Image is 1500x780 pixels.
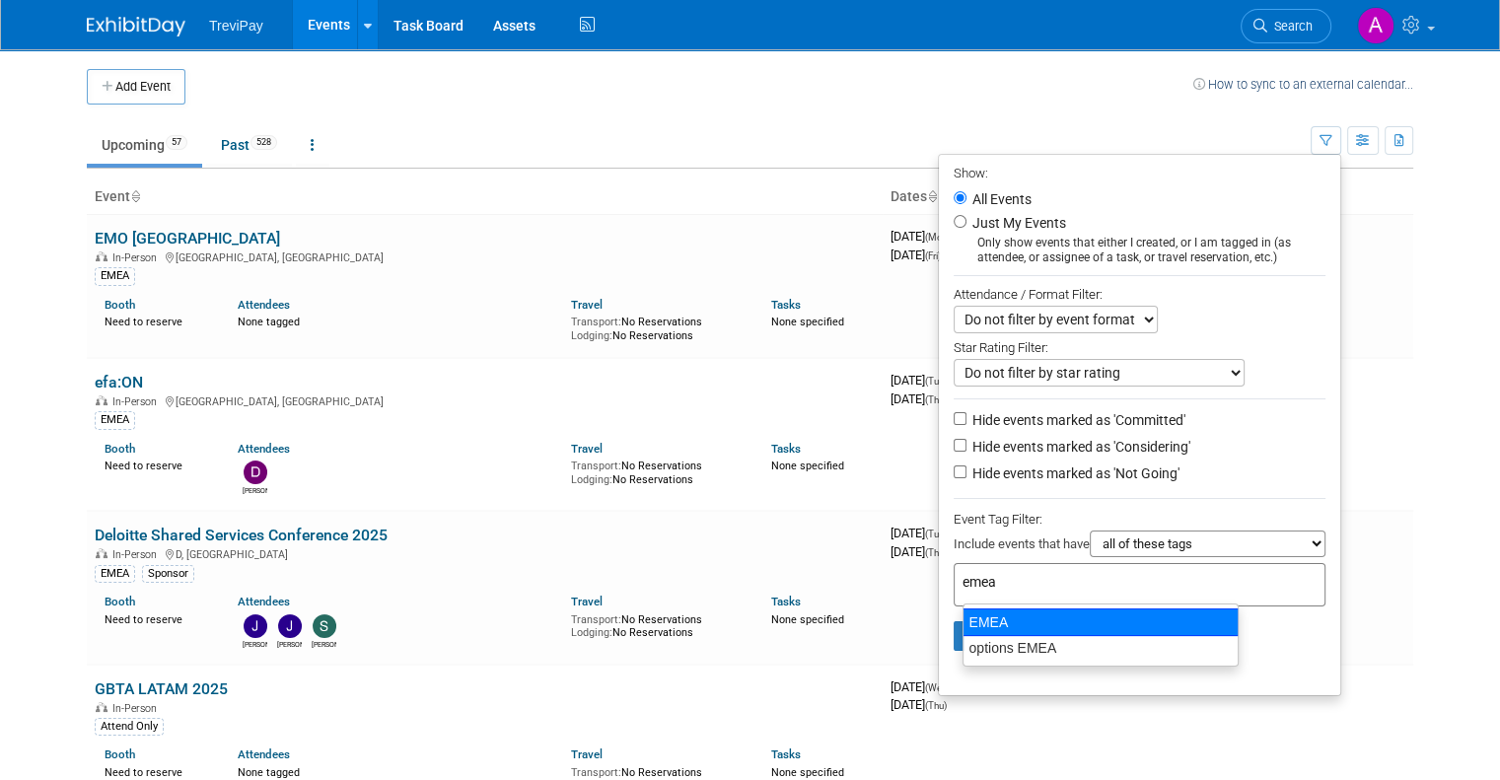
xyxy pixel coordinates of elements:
span: Search [1267,19,1313,34]
span: None specified [771,316,844,328]
div: None tagged [238,762,556,780]
span: [DATE] [891,697,947,712]
div: None tagged [238,312,556,329]
img: Sara Ouhsine [313,614,336,638]
button: Apply [954,621,1017,651]
span: Transport: [571,316,621,328]
span: Lodging: [571,473,612,486]
a: Booth [105,747,135,761]
div: D, [GEOGRAPHIC_DATA] [95,545,875,561]
span: (Thu) [925,700,947,711]
div: Need to reserve [105,312,208,329]
a: Sort by Start Date [927,188,937,204]
a: GBTA LATAM 2025 [95,679,228,698]
img: Dirk Haase [244,461,267,484]
span: 528 [250,135,277,150]
a: Attendees [238,747,290,761]
label: All Events [968,192,1032,206]
div: Attend Only [95,718,164,736]
span: [DATE] [891,248,941,262]
label: Just My Events [968,213,1066,233]
div: Event Tag Filter: [954,508,1325,531]
label: Hide events marked as 'Not Going' [968,463,1179,483]
a: Sort by Event Name [130,188,140,204]
div: No Reservations No Reservations [571,609,742,640]
div: Jim Salerno [277,638,302,650]
div: Attendance / Format Filter: [954,283,1325,306]
div: Show: [954,160,1325,184]
span: Transport: [571,460,621,472]
a: Attendees [238,595,290,608]
div: Sara Ouhsine [312,638,336,650]
a: Travel [571,442,603,456]
div: Jeff Coppolo [243,638,267,650]
span: None specified [771,613,844,626]
a: Tasks [771,442,801,456]
div: [GEOGRAPHIC_DATA], [GEOGRAPHIC_DATA] [95,248,875,264]
div: EMEA [95,267,135,285]
span: None specified [771,766,844,779]
a: Upcoming57 [87,126,202,164]
span: Transport: [571,766,621,779]
img: In-Person Event [96,548,107,558]
a: Travel [571,747,603,761]
span: (Mon) [925,232,951,243]
img: ExhibitDay [87,17,185,36]
span: In-Person [112,548,163,561]
span: Lodging: [571,329,612,342]
div: Only show events that either I created, or I am tagged in (as attendee, or assignee of a task, or... [954,236,1325,265]
a: Past528 [206,126,292,164]
a: Booth [105,298,135,312]
img: Jeff Coppolo [244,614,267,638]
div: Dirk Haase [243,484,267,496]
span: [DATE] [891,679,957,694]
span: (Fri) [925,250,941,261]
input: Type tag and hit enter [963,572,1239,592]
a: Booth [105,442,135,456]
a: Tasks [771,595,801,608]
div: Need to reserve [105,609,208,627]
div: Star Rating Filter: [954,333,1325,359]
span: (Thu) [925,394,947,405]
a: Tasks [771,747,801,761]
div: Need to reserve [105,456,208,473]
span: (Thu) [925,547,947,558]
th: Event [87,180,883,214]
span: In-Person [112,251,163,264]
span: [DATE] [891,229,957,244]
span: (Tue) [925,529,947,539]
img: Jim Salerno [278,614,302,638]
div: Include events that have [954,531,1325,563]
a: Travel [571,298,603,312]
span: (Wed) [925,682,951,693]
a: Booth [105,595,135,608]
img: In-Person Event [96,251,107,261]
span: None specified [771,460,844,472]
label: Hide events marked as 'Considering' [968,437,1190,457]
span: (Tue) [925,376,947,387]
span: In-Person [112,395,163,408]
a: Travel [571,595,603,608]
span: Lodging: [571,626,612,639]
a: Attendees [238,298,290,312]
div: No Reservations No Reservations [571,456,742,486]
img: In-Person Event [96,395,107,405]
a: Deloitte Shared Services Conference 2025 [95,526,388,544]
div: No Reservations No Reservations [571,312,742,342]
div: [GEOGRAPHIC_DATA], [GEOGRAPHIC_DATA] [95,392,875,408]
span: [DATE] [891,526,953,540]
img: In-Person Event [96,702,107,712]
img: Alen Lovric [1357,7,1394,44]
span: [DATE] [891,391,947,406]
div: Need to reserve [105,762,208,780]
a: efa:ON [95,373,143,391]
div: EMEA [963,608,1239,636]
a: How to sync to an external calendar... [1193,77,1413,92]
span: 57 [166,135,187,150]
span: Transport: [571,613,621,626]
div: Sponsor [142,565,194,583]
span: TreviPay [209,18,263,34]
span: In-Person [112,702,163,715]
a: EMO [GEOGRAPHIC_DATA] [95,229,280,248]
button: Add Event [87,69,185,105]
